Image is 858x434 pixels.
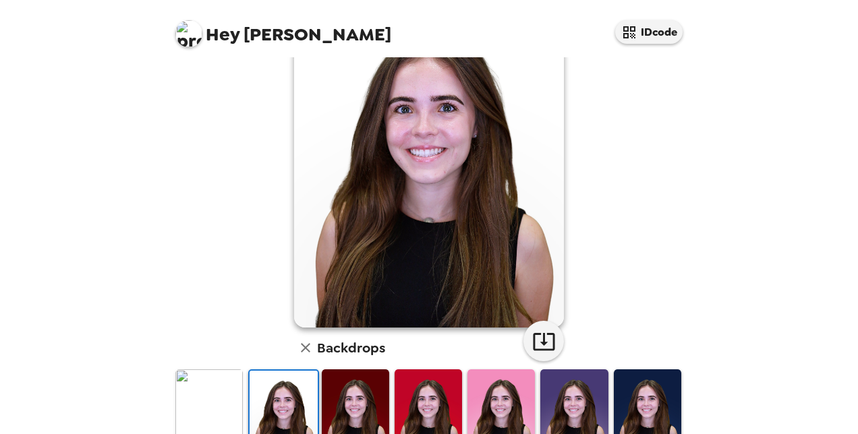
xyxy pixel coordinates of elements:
span: Hey [206,22,239,46]
button: IDcode [615,20,683,44]
h6: Backdrops [317,337,385,359]
span: [PERSON_NAME] [175,13,391,44]
img: profile pic [175,20,202,47]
